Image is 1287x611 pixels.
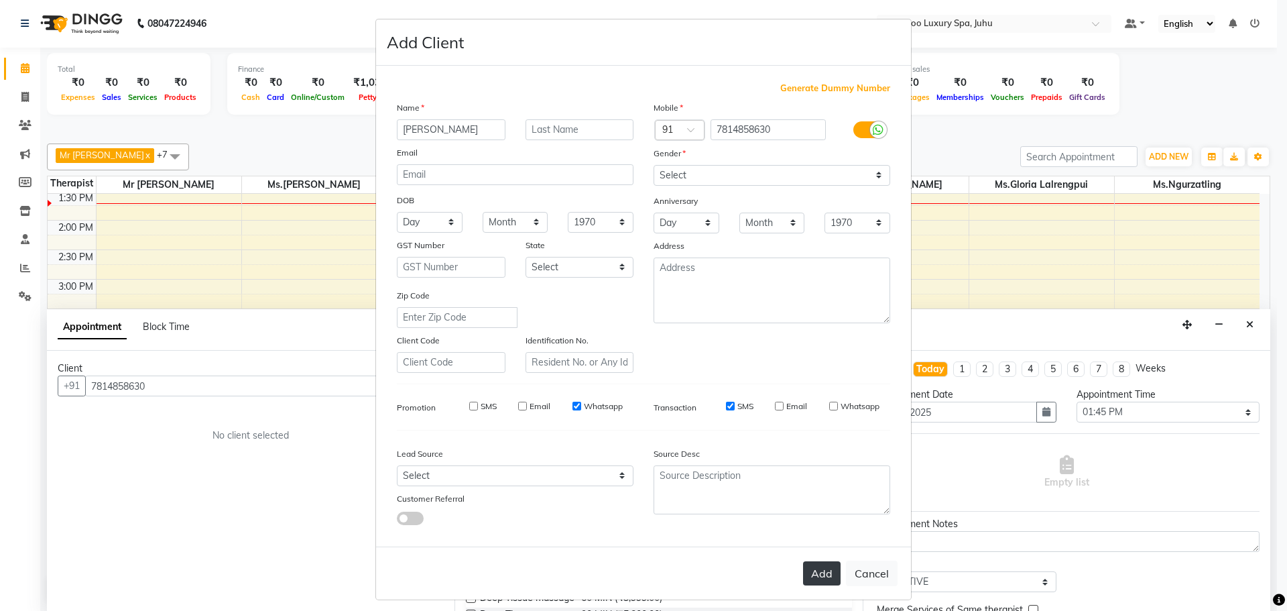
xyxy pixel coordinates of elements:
[654,402,696,414] label: Transaction
[397,493,465,505] label: Customer Referral
[526,119,634,140] input: Last Name
[841,400,879,412] label: Whatsapp
[397,102,424,114] label: Name
[397,164,633,185] input: Email
[654,195,698,207] label: Anniversary
[780,82,890,95] span: Generate Dummy Number
[654,240,684,252] label: Address
[654,102,683,114] label: Mobile
[397,147,418,159] label: Email
[737,400,753,412] label: SMS
[397,290,430,302] label: Zip Code
[526,239,545,252] label: State
[654,148,686,160] label: Gender
[584,400,623,412] label: Whatsapp
[711,119,826,140] input: Mobile
[387,30,464,54] h4: Add Client
[526,335,589,347] label: Identification No.
[786,400,807,412] label: Email
[526,352,634,373] input: Resident No. or Any Id
[397,307,517,328] input: Enter Zip Code
[397,195,414,207] label: DOB
[846,561,898,586] button: Cancel
[397,352,505,373] input: Client Code
[481,400,497,412] label: SMS
[397,335,440,347] label: Client Code
[654,448,700,460] label: Source Desc
[397,448,443,460] label: Lead Source
[530,400,550,412] label: Email
[803,561,841,586] button: Add
[397,239,444,252] label: GST Number
[397,119,505,140] input: First Name
[397,257,505,278] input: GST Number
[397,402,436,414] label: Promotion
